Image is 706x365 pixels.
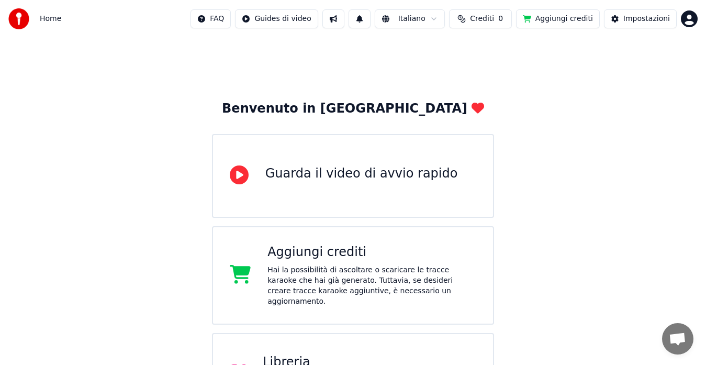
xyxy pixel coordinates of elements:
[265,165,458,182] div: Guarda il video di avvio rapido
[498,14,503,24] span: 0
[222,101,484,117] div: Benvenuto in [GEOGRAPHIC_DATA]
[470,14,494,24] span: Crediti
[662,323,693,355] a: Aprire la chat
[40,14,61,24] nav: breadcrumb
[190,9,231,28] button: FAQ
[623,14,670,24] div: Impostazioni
[40,14,61,24] span: Home
[516,9,600,28] button: Aggiungi crediti
[449,9,512,28] button: Crediti0
[267,244,476,261] div: Aggiungi crediti
[267,265,476,307] div: Hai la possibilità di ascoltare o scaricare le tracce karaoke che hai già generato. Tuttavia, se ...
[235,9,318,28] button: Guides di video
[604,9,677,28] button: Impostazioni
[8,8,29,29] img: youka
